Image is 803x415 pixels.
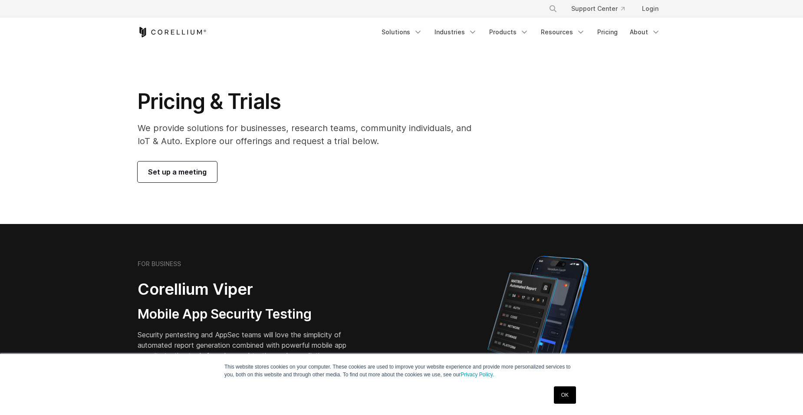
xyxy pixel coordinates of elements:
span: Set up a meeting [148,167,207,177]
a: Privacy Policy. [461,372,494,378]
div: Navigation Menu [538,1,665,16]
img: Corellium MATRIX automated report on iPhone showing app vulnerability test results across securit... [473,252,603,404]
a: Pricing [592,24,623,40]
h1: Pricing & Trials [138,89,484,115]
a: Products [484,24,534,40]
button: Search [545,1,561,16]
div: Navigation Menu [376,24,665,40]
p: We provide solutions for businesses, research teams, community individuals, and IoT & Auto. Explo... [138,122,484,148]
a: Support Center [564,1,632,16]
h3: Mobile App Security Testing [138,306,360,323]
p: This website stores cookies on your computer. These cookies are used to improve your website expe... [224,363,579,379]
a: Resources [536,24,590,40]
a: Industries [429,24,482,40]
a: Solutions [376,24,428,40]
h6: FOR BUSINESS [138,260,181,268]
p: Security pentesting and AppSec teams will love the simplicity of automated report generation comb... [138,329,360,361]
a: About [625,24,665,40]
a: Corellium Home [138,27,207,37]
a: OK [554,386,576,404]
a: Set up a meeting [138,161,217,182]
a: Login [635,1,665,16]
h2: Corellium Viper [138,280,360,299]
